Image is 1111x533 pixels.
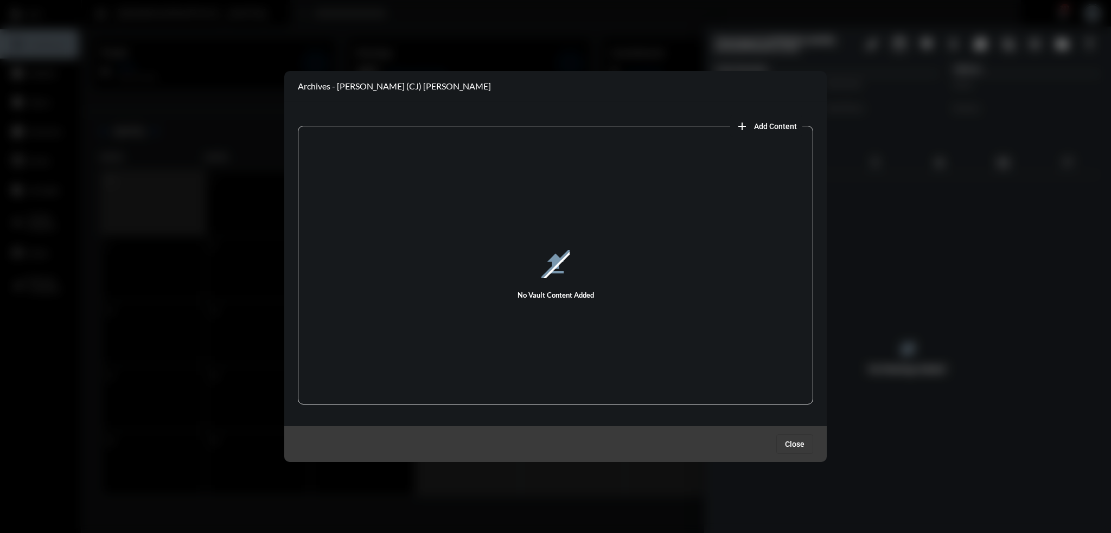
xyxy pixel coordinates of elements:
[736,120,749,133] mat-icon: add
[730,115,802,137] button: add vault
[785,440,804,448] span: Close
[298,81,491,91] h2: Archives - [PERSON_NAME] (CJ) [PERSON_NAME]
[776,434,813,454] button: Close
[754,122,797,131] span: Add Content
[541,250,570,278] mat-icon: upload
[298,291,813,299] h5: No Vault Content Added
